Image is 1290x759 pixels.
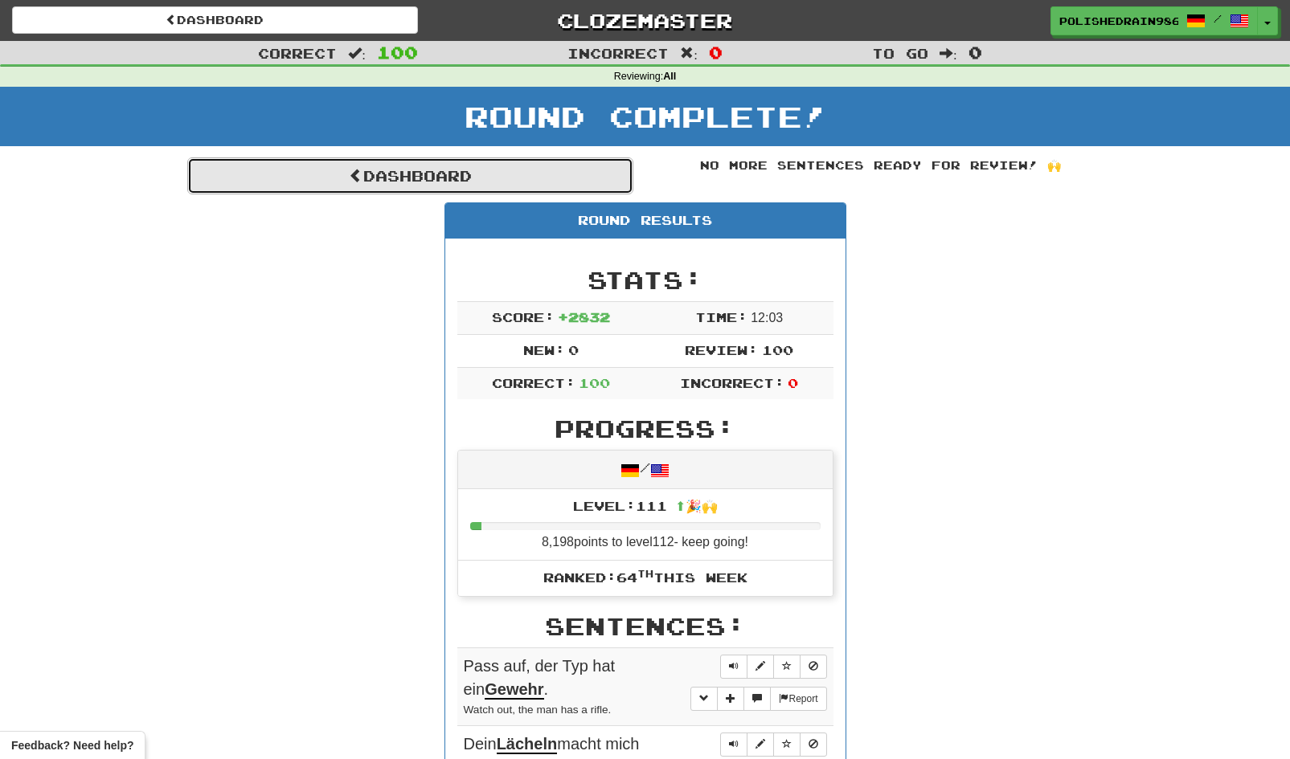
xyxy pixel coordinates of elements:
[709,43,723,62] span: 0
[720,655,747,679] button: Play sentence audio
[6,100,1284,133] h1: Round Complete!
[940,47,957,60] span: :
[690,687,718,711] button: Toggle grammar
[1050,6,1258,35] a: PolishedRain9861 /
[377,43,418,62] span: 100
[445,203,846,239] div: Round Results
[11,737,133,753] span: Open feedback widget
[720,732,827,757] div: Sentence controls
[872,45,928,61] span: To go
[773,732,801,757] button: Toggle favorite
[969,43,982,62] span: 0
[657,157,1104,173] div: No more sentences ready for review! 🙌
[690,687,826,711] div: More sentence controls
[579,375,610,390] span: 100
[492,309,555,324] span: Score:
[458,451,833,488] div: /
[258,45,337,61] span: Correct
[348,47,366,60] span: :
[800,732,827,757] button: Toggle ignore
[751,311,783,324] span: 12 : 0 3
[637,568,653,579] sup: th
[680,47,698,60] span: :
[685,342,758,357] span: Review:
[187,157,633,194] a: Dashboard
[800,655,827,679] button: Toggle ignore
[558,309,610,324] span: + 2832
[1214,13,1222,24] span: /
[567,45,669,61] span: Incorrect
[667,498,718,513] span: ⬆🎉🙌
[573,498,718,513] span: Level: 111
[12,6,418,34] a: Dashboard
[770,687,826,711] button: Report
[788,375,798,390] span: 0
[457,613,833,639] h2: Sentences:
[717,687,744,711] button: Add sentence to collection
[747,732,774,757] button: Edit sentence
[695,309,747,324] span: Time:
[523,342,565,357] span: New:
[1059,14,1178,28] span: PolishedRain9861
[663,71,676,82] strong: All
[442,6,848,35] a: Clozemaster
[568,342,579,357] span: 0
[485,680,543,700] u: Gewehr
[458,489,833,561] li: 8,198 points to level 112 - keep going!
[720,732,747,757] button: Play sentence audio
[464,704,612,716] small: Watch out, the man has a rifle.
[747,655,774,679] button: Edit sentence
[720,655,827,679] div: Sentence controls
[543,569,747,585] span: Ranked: 64 this week
[497,735,558,754] u: Lächeln
[457,267,833,293] h2: Stats:
[457,415,833,442] h2: Progress:
[773,655,801,679] button: Toggle favorite
[680,375,784,390] span: Incorrect:
[762,342,793,357] span: 100
[492,375,575,390] span: Correct:
[464,657,616,700] span: Pass auf, der Typ hat ein .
